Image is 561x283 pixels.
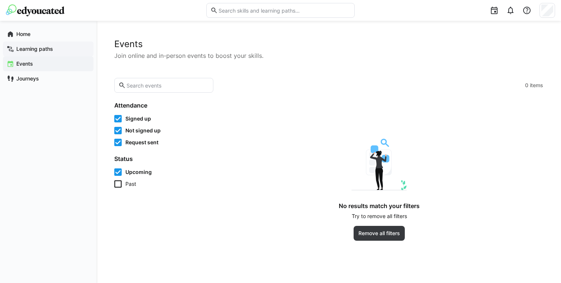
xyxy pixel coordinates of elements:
[114,39,543,50] h2: Events
[125,115,151,122] span: Signed up
[339,202,420,210] h4: No results match your filters
[114,51,543,60] p: Join online and in-person events to boost your skills.
[352,213,407,220] p: Try to remove all filters
[125,127,161,134] span: Not signed up
[125,168,152,176] span: Upcoming
[218,7,351,14] input: Search skills and learning paths…
[125,139,158,146] span: Request sent
[530,82,543,89] span: items
[354,226,405,241] button: Remove all filters
[126,82,209,89] input: Search events
[125,180,136,188] span: Past
[525,82,528,89] span: 0
[114,102,206,109] h4: Attendance
[114,155,206,162] h4: Status
[357,230,401,237] span: Remove all filters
